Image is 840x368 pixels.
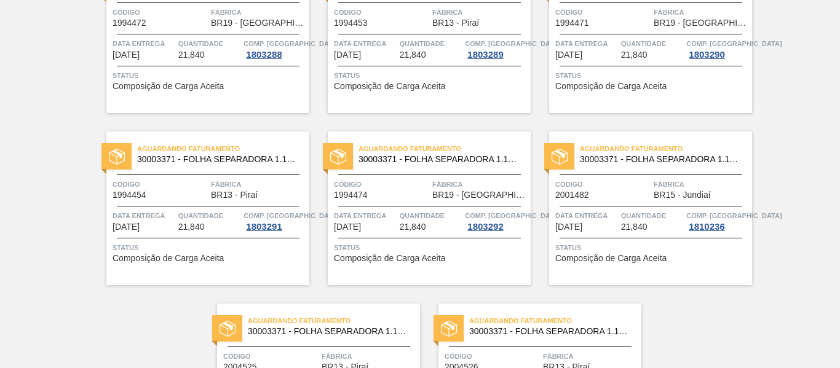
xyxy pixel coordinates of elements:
img: status [441,321,457,337]
img: status [109,149,125,165]
span: Código [113,178,208,190]
span: Composição de Carga Aceita [555,254,667,263]
span: Data entrega [113,37,175,50]
span: Quantidade [400,37,462,50]
span: Código [334,178,429,190]
a: statusAguardando Faturamento30003371 - FOLHA SEPARADORA 1.175 mm x 980 mm;Código2001482FábricaBR1... [531,131,752,285]
span: Comp. Carga [686,209,782,222]
span: 25/08/2025 [113,50,140,60]
span: Fábrica [654,6,749,18]
span: Aguardando Faturamento [580,143,752,155]
a: statusAguardando Faturamento30003371 - FOLHA SEPARADORA 1.175 mm x 980 mm;Código1994474FábricaBR1... [309,131,531,285]
span: Composição de Carga Aceita [334,82,445,91]
span: Código [223,350,319,362]
span: Fábrica [211,178,306,190]
span: Status [113,241,306,254]
span: Data entrega [555,37,618,50]
a: Comp. [GEOGRAPHIC_DATA]1803291 [244,209,306,232]
span: Aguardando Faturamento [248,315,420,327]
span: Composição de Carga Aceita [113,82,224,91]
span: Aguardando Faturamento [469,315,641,327]
div: 1803290 [686,50,727,60]
span: Status [334,69,528,82]
span: 30003371 - FOLHA SEPARADORA 1.175 mm x 980 mm; [359,155,521,164]
span: Status [555,241,749,254]
img: status [220,321,236,337]
span: BR19 - Nova Rio [432,190,528,200]
span: Aguardando Faturamento [359,143,531,155]
span: Quantidade [400,209,462,222]
span: 30003371 - FOLHA SEPARADORA 1.175 mm x 980 mm; [580,155,742,164]
a: Comp. [GEOGRAPHIC_DATA]1803288 [244,37,306,60]
span: 30003371 - FOLHA SEPARADORA 1.175 mm x 980 mm; [248,327,410,336]
a: Comp. [GEOGRAPHIC_DATA]1803289 [465,37,528,60]
span: 21,840 [621,222,648,232]
span: Data entrega [555,209,618,222]
a: Comp. [GEOGRAPHIC_DATA]1803290 [686,37,749,60]
div: 1803289 [465,50,505,60]
span: 03/09/2025 [555,222,582,232]
span: 21,840 [621,50,648,60]
span: 25/08/2025 [334,50,361,60]
span: Data entrega [334,209,397,222]
span: Data entrega [334,37,397,50]
a: Comp. [GEOGRAPHIC_DATA]1803292 [465,209,528,232]
span: Composição de Carga Aceita [555,82,667,91]
img: status [552,149,568,165]
span: 30003371 - FOLHA SEPARADORA 1.175 mm x 980 mm; [469,327,632,336]
span: Quantidade [621,37,684,50]
span: 27/08/2025 [113,222,140,232]
span: Status [113,69,306,82]
span: 2001482 [555,190,589,200]
span: Comp. Carga [244,37,339,50]
span: Código [113,6,208,18]
div: 1803292 [465,222,505,232]
span: Comp. Carga [686,37,782,50]
span: Fábrica [543,350,638,362]
span: Status [334,241,528,254]
span: Comp. Carga [465,37,560,50]
span: Comp. Carga [244,209,339,222]
span: 1994472 [113,18,146,28]
span: 1994453 [334,18,368,28]
span: Código [334,6,429,18]
span: Data entrega [113,209,175,222]
a: statusAguardando Faturamento30003371 - FOLHA SEPARADORA 1.175 mm x 980 mm;Código1994454FábricaBR1... [88,131,309,285]
div: 1803291 [244,222,284,232]
span: Composição de Carga Aceita [113,254,224,263]
span: 27/08/2025 [555,50,582,60]
span: Fábrica [432,6,528,18]
span: 21,840 [178,222,205,232]
span: Fábrica [211,6,306,18]
a: Comp. [GEOGRAPHIC_DATA]1810236 [686,209,749,232]
span: 1994474 [334,190,368,200]
span: Quantidade [621,209,684,222]
span: BR13 - Piraí [432,18,479,28]
span: Fábrica [654,178,749,190]
span: 1994454 [113,190,146,200]
span: Código [555,178,651,190]
span: 21,840 [178,50,205,60]
span: BR19 - Nova Rio [654,18,749,28]
span: 21,840 [400,222,426,232]
span: Código [445,350,540,362]
span: Código [555,6,651,18]
span: Composição de Carga Aceita [334,254,445,263]
img: status [330,149,346,165]
span: Quantidade [178,37,241,50]
span: Quantidade [178,209,241,222]
span: Aguardando Faturamento [137,143,309,155]
span: Comp. Carga [465,209,560,222]
span: BR13 - Piraí [211,190,258,200]
span: BR19 - Nova Rio [211,18,306,28]
span: BR15 - Jundiaí [654,190,711,200]
div: 1803288 [244,50,284,60]
div: 1810236 [686,222,727,232]
span: 30003371 - FOLHA SEPARADORA 1.175 mm x 980 mm; [137,155,299,164]
span: Fábrica [432,178,528,190]
span: Fábrica [322,350,417,362]
span: 21,840 [400,50,426,60]
span: Status [555,69,749,82]
span: 1994471 [555,18,589,28]
span: 29/08/2025 [334,222,361,232]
